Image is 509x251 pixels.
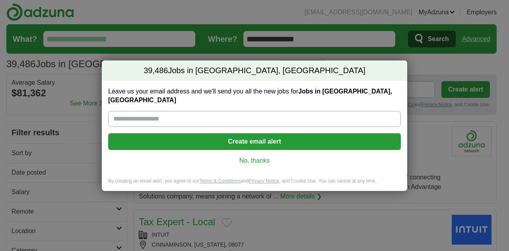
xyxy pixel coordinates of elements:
h2: Jobs in [GEOGRAPHIC_DATA], [GEOGRAPHIC_DATA] [102,60,407,81]
div: By creating an email alert, you agree to our and , and Cookie Use. You can cancel at any time. [102,178,407,191]
span: 39,486 [144,65,168,76]
button: Create email alert [108,133,401,150]
label: Leave us your email address and we'll send you all the new jobs for [108,87,401,105]
a: Privacy Notice [249,178,280,184]
a: Terms & Conditions [199,178,241,184]
a: No, thanks [115,156,394,165]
